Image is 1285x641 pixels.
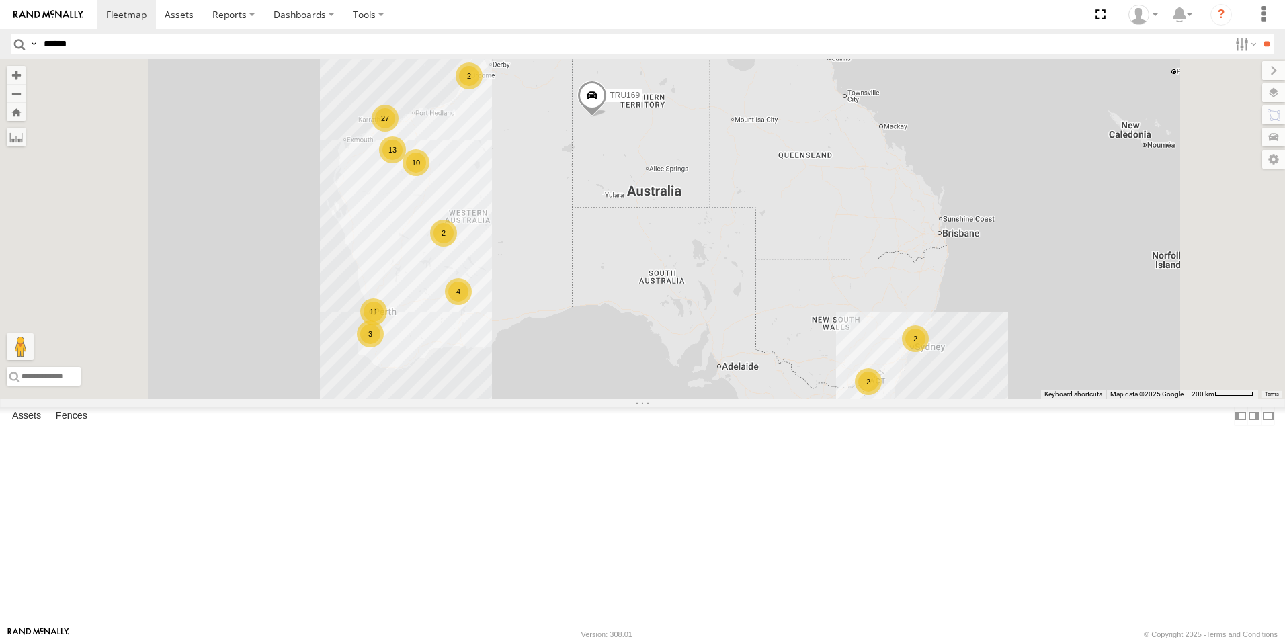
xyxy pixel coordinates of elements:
[1124,5,1163,25] div: Clint Sapienza
[1044,390,1102,399] button: Keyboard shortcuts
[581,630,632,638] div: Version: 308.01
[610,91,640,100] span: TRU169
[7,66,26,84] button: Zoom in
[1262,150,1285,169] label: Map Settings
[1192,390,1214,398] span: 200 km
[7,103,26,121] button: Zoom Home
[445,278,472,305] div: 4
[7,333,34,360] button: Drag Pegman onto the map to open Street View
[49,407,94,425] label: Fences
[5,407,48,425] label: Assets
[1110,390,1184,398] span: Map data ©2025 Google
[28,34,39,54] label: Search Query
[456,62,483,89] div: 2
[430,220,457,247] div: 2
[1144,630,1278,638] div: © Copyright 2025 -
[1188,390,1258,399] button: Map scale: 200 km per 55 pixels
[1261,407,1275,426] label: Hide Summary Table
[357,320,384,347] div: 3
[1210,4,1232,26] i: ?
[379,136,406,163] div: 13
[1247,407,1261,426] label: Dock Summary Table to the Right
[7,128,26,146] label: Measure
[1230,34,1259,54] label: Search Filter Options
[855,368,882,395] div: 2
[1265,392,1279,397] a: Terms (opens in new tab)
[13,10,83,19] img: rand-logo.svg
[7,628,69,641] a: Visit our Website
[360,298,387,325] div: 11
[1206,630,1278,638] a: Terms and Conditions
[7,84,26,103] button: Zoom out
[902,325,929,352] div: 2
[403,149,429,176] div: 10
[1234,407,1247,426] label: Dock Summary Table to the Left
[372,105,399,132] div: 27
